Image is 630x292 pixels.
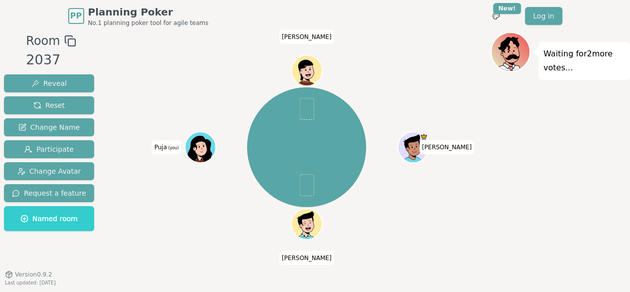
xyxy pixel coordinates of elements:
span: Version 0.9.2 [15,271,52,279]
span: Planning Poker [88,5,209,19]
button: Named room [4,206,94,231]
button: Change Avatar [4,162,94,180]
span: Click to change your name [152,140,181,154]
span: Request a feature [12,188,86,198]
span: Participate [24,144,74,154]
span: Change Avatar [17,166,81,176]
button: Reset [4,96,94,114]
span: (you) [167,146,179,150]
span: Change Name [18,122,80,132]
span: Click to change your name [279,29,334,43]
p: Waiting for 2 more votes... [543,47,625,75]
button: Participate [4,140,94,158]
button: Request a feature [4,184,94,202]
span: Click to change your name [419,140,474,154]
span: Tomas is the host [420,133,427,140]
button: New! [487,7,505,25]
a: Log in [525,7,562,25]
span: Click to change your name [279,251,334,265]
span: Reset [33,100,65,110]
button: Click to change your avatar [186,133,215,162]
span: Last updated: [DATE] [5,280,56,286]
button: Reveal [4,74,94,92]
span: PP [70,10,82,22]
div: 2037 [26,50,76,70]
div: New! [493,3,521,14]
span: Room [26,32,60,50]
span: Reveal [31,78,67,88]
span: Named room [20,214,78,224]
button: Change Name [4,118,94,136]
button: Version0.9.2 [5,271,52,279]
span: No.1 planning poker tool for agile teams [88,19,209,27]
a: PPPlanning PokerNo.1 planning poker tool for agile teams [68,5,209,27]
